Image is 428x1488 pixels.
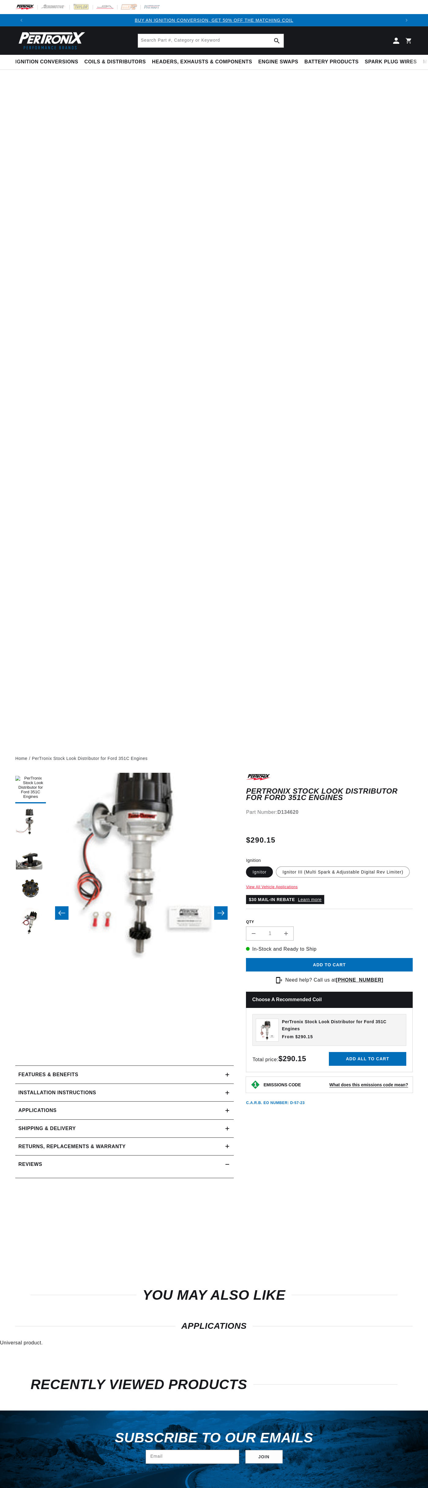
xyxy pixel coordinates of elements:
summary: Shipping & Delivery [15,1120,234,1137]
div: Announcement [28,17,400,24]
h1: PerTronix Stock Look Distributor for Ford 351C Engines [246,788,413,801]
h2: Installation instructions [18,1089,96,1097]
button: EMISSIONS CODEWhat does this emissions code mean? [263,1082,408,1088]
a: PerTronix Stock Look Distributor for Ford 351C Engines [32,755,147,762]
summary: Coils & Distributors [81,55,149,69]
legend: Ignition [246,857,261,864]
button: Add to cart [246,958,413,972]
label: QTY [246,919,413,925]
summary: Ignition Conversions [15,55,81,69]
span: $290.15 [246,835,275,846]
summary: Headers, Exhausts & Components [149,55,255,69]
h2: RECENTLY VIEWED PRODUCTS [31,1379,397,1390]
button: Translation missing: en.sections.announcements.previous_announcement [15,14,28,26]
button: Load image 1 in gallery view [15,773,46,803]
span: Spark Plug Wires [365,59,417,65]
a: [PHONE_NUMBER] [336,977,383,983]
h2: Reviews [18,1160,42,1168]
h2: Shipping & Delivery [18,1125,76,1133]
h2: You may also like [31,1289,397,1301]
summary: Spark Plug Wires [362,55,420,69]
span: Ignition Conversions [15,59,78,65]
label: Ignitor III (Multi Spark & Adjustable Digital Rev Limiter) [276,866,410,877]
h2: Applications [15,1322,413,1330]
div: 1 of 3 [28,17,400,24]
button: Add all to cart [329,1052,406,1066]
summary: Features & Benefits [15,1066,234,1084]
a: BUY AN IGNITION CONVERSION, GET 50% OFF THE MATCHING COIL [135,18,293,23]
button: Slide left [55,906,69,920]
p: $30 MAIL-IN REBATE [246,895,324,904]
summary: Reviews [15,1155,234,1173]
a: Learn more [298,897,322,902]
span: Engine Swaps [258,59,298,65]
button: Load image 2 in gallery view [15,806,46,837]
strong: D134620 [277,810,299,815]
a: View All Vehicle Applications [246,885,298,889]
h2: Returns, Replacements & Warranty [18,1143,126,1151]
span: Applications [18,1107,57,1114]
span: From $290.15 [282,1034,313,1040]
span: Total price: [252,1057,306,1062]
p: Need help? Call us at [285,976,383,984]
img: Emissions code [251,1080,260,1090]
img: Pertronix [15,30,86,51]
div: Part Number: [246,808,413,816]
summary: Battery Products [301,55,362,69]
p: In-Stock and Ready to Ship [246,945,413,953]
input: Search Part #, Category or Keyword [138,34,284,47]
button: Subscribe [245,1450,283,1464]
button: Load image 4 in gallery view [15,874,46,904]
a: Applications [15,1102,234,1120]
button: Slide right [214,906,228,920]
strong: What does this emissions code mean? [329,1082,408,1087]
h2: Features & Benefits [18,1071,78,1079]
span: Coils & Distributors [84,59,146,65]
summary: Installation instructions [15,1084,234,1102]
button: Load image 3 in gallery view [15,840,46,871]
summary: Returns, Replacements & Warranty [15,1138,234,1155]
input: Email [146,1450,239,1464]
span: Battery Products [304,59,359,65]
button: Translation missing: en.sections.announcements.next_announcement [400,14,413,26]
nav: breadcrumbs [15,755,413,762]
summary: Engine Swaps [255,55,301,69]
media-gallery: Gallery Viewer [15,773,234,1054]
strong: EMISSIONS CODE [263,1082,301,1087]
span: Headers, Exhausts & Components [152,59,252,65]
h2: Choose a Recommended Coil [246,992,413,1008]
h3: Subscribe to our emails [115,1432,313,1444]
button: Search Part #, Category or Keyword [270,34,284,47]
label: Ignitor [246,866,273,877]
strong: $290.15 [278,1054,306,1063]
button: Load image 5 in gallery view [15,907,46,938]
p: C.A.R.B. EO Number: D-57-23 [246,1100,305,1106]
a: Home [15,755,28,762]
